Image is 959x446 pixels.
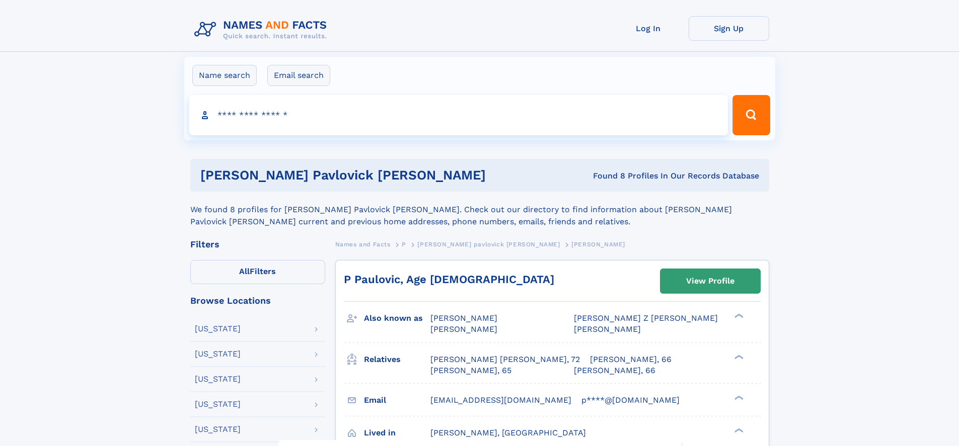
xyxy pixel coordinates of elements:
[190,260,325,284] label: Filters
[402,241,406,248] span: P
[190,240,325,249] div: Filters
[732,353,744,360] div: ❯
[430,313,497,323] span: [PERSON_NAME]
[430,365,511,376] a: [PERSON_NAME], 65
[574,365,655,376] a: [PERSON_NAME], 66
[190,192,769,228] div: We found 8 profiles for [PERSON_NAME] Pavlovick [PERSON_NAME]. Check out our directory to find in...
[732,313,744,319] div: ❯
[192,65,257,86] label: Name search
[590,354,672,365] a: [PERSON_NAME], 66
[430,354,580,365] a: [PERSON_NAME] [PERSON_NAME], 72
[402,238,406,250] a: P
[190,296,325,305] div: Browse Locations
[364,310,430,327] h3: Also known as
[335,238,391,250] a: Names and Facts
[344,273,554,286] a: P Paulovic, Age [DEMOGRAPHIC_DATA]
[189,95,728,135] input: search input
[195,425,241,433] div: [US_STATE]
[571,241,625,248] span: [PERSON_NAME]
[364,351,430,368] h3: Relatives
[686,270,734,293] div: View Profile
[430,395,571,405] span: [EMAIL_ADDRESS][DOMAIN_NAME]
[732,95,770,135] button: Search Button
[267,65,330,86] label: Email search
[195,325,241,333] div: [US_STATE]
[689,16,769,41] a: Sign Up
[574,313,718,323] span: [PERSON_NAME] Z [PERSON_NAME]
[195,400,241,408] div: [US_STATE]
[195,375,241,383] div: [US_STATE]
[732,427,744,433] div: ❯
[364,424,430,441] h3: Lived in
[200,169,540,182] h1: [PERSON_NAME] Pavlovick [PERSON_NAME]
[430,428,586,437] span: [PERSON_NAME], [GEOGRAPHIC_DATA]
[239,266,250,276] span: All
[660,269,760,293] a: View Profile
[608,16,689,41] a: Log In
[364,392,430,409] h3: Email
[195,350,241,358] div: [US_STATE]
[417,238,560,250] a: [PERSON_NAME] pavlovick [PERSON_NAME]
[190,16,335,43] img: Logo Names and Facts
[430,324,497,334] span: [PERSON_NAME]
[574,324,641,334] span: [PERSON_NAME]
[732,394,744,401] div: ❯
[539,170,759,182] div: Found 8 Profiles In Our Records Database
[417,241,560,248] span: [PERSON_NAME] pavlovick [PERSON_NAME]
